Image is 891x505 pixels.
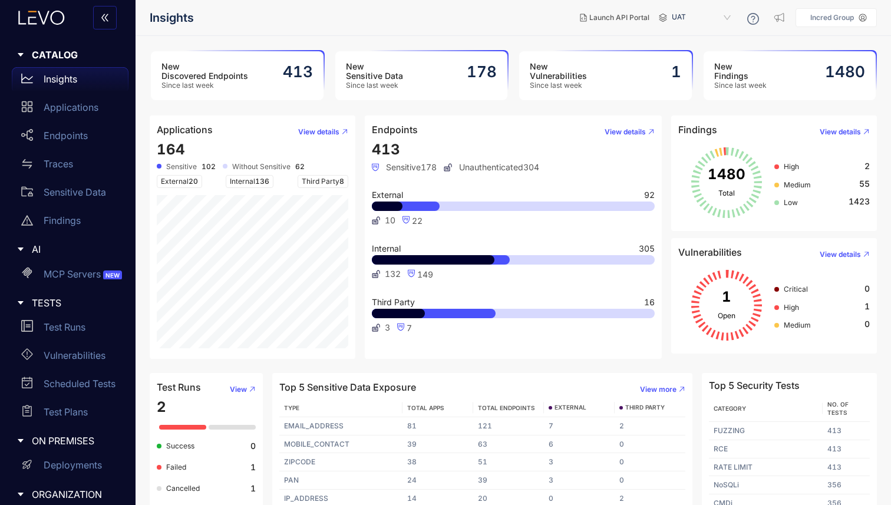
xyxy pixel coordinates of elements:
h4: Applications [157,124,213,135]
span: EXTERNAL [555,404,586,411]
a: MCP ServersNEW [12,262,128,291]
span: Sensitive [166,163,197,171]
span: caret-right [16,51,25,59]
a: Endpoints [12,124,128,152]
span: Internal [226,175,273,188]
span: Sensitive 178 [372,163,437,172]
p: Findings [44,215,81,226]
a: Test Plans [12,400,128,428]
span: Low [784,198,798,207]
p: Deployments [44,460,102,470]
span: View details [605,128,646,136]
span: Medium [784,321,811,329]
span: 20 [189,177,198,186]
td: 3 [544,471,615,490]
span: Since last week [346,81,403,90]
span: Failed [166,463,186,471]
span: TOTAL ENDPOINTS [478,404,535,411]
td: 3 [544,453,615,471]
span: 164 [157,141,185,158]
button: View [220,380,256,399]
span: caret-right [16,245,25,253]
span: Insights [150,11,194,25]
td: PAN [279,471,402,490]
span: 1 [864,302,870,311]
h2: 1 [671,63,681,81]
span: swap [21,158,33,170]
span: High [784,162,799,171]
p: Test Plans [44,407,88,417]
span: 8 [339,177,344,186]
span: External [372,191,403,199]
h4: Top 5 Security Tests [709,380,800,391]
span: Cancelled [166,484,200,493]
button: View details [810,123,870,141]
div: ON PREMISES [7,428,128,453]
b: 1 [250,484,256,493]
span: Since last week [530,81,587,90]
td: 0 [615,471,685,490]
span: View details [820,250,861,259]
p: Sensitive Data [44,187,106,197]
b: 1 [250,463,256,472]
button: Launch API Portal [570,8,659,27]
p: Incred Group [810,14,854,22]
td: 24 [402,471,473,490]
a: Applications [12,95,128,124]
div: CATALOG [7,42,128,67]
span: ON PREMISES [32,435,119,446]
p: Endpoints [44,130,88,141]
span: 3 [385,323,390,332]
div: AI [7,237,128,262]
td: 356 [823,476,870,494]
td: RATE LIMIT [709,458,822,477]
span: Critical [784,285,808,293]
td: RCE [709,440,822,458]
td: 51 [473,453,544,471]
td: 38 [402,453,473,471]
button: View details [595,123,655,141]
td: 81 [402,417,473,435]
a: Findings [12,209,128,237]
button: View details [289,123,348,141]
p: Vulnerabilities [44,350,105,361]
span: Internal [372,245,401,253]
h4: Test Runs [157,382,201,392]
span: 10 [385,216,395,225]
a: Scheduled Tests [12,372,128,400]
span: Third Party [298,175,348,188]
span: 132 [385,269,401,279]
span: caret-right [16,490,25,499]
button: View more [631,380,685,399]
a: Sensitive Data [12,180,128,209]
span: 305 [639,245,655,253]
span: 149 [417,269,433,279]
span: CATALOG [32,49,119,60]
span: warning [21,214,33,226]
td: 2 [615,417,685,435]
span: THIRD PARTY [625,404,665,411]
b: 102 [202,163,216,171]
span: 7 [407,323,412,333]
span: 413 [372,141,400,158]
td: 7 [544,417,615,435]
span: caret-right [16,437,25,445]
span: 2 [157,398,166,415]
span: Category [714,405,746,412]
p: Test Runs [44,322,85,332]
td: 0 [615,435,685,454]
td: FUZZING [709,422,822,440]
span: View [230,385,247,394]
td: EMAIL_ADDRESS [279,417,402,435]
h3: New Findings [714,62,767,81]
span: 22 [412,216,423,226]
span: View more [640,385,676,394]
span: Since last week [161,81,248,90]
td: 413 [823,440,870,458]
p: Traces [44,159,73,169]
span: External [157,175,202,188]
td: 39 [473,471,544,490]
span: double-left [100,13,110,24]
span: TYPE [284,404,299,411]
td: 39 [402,435,473,454]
